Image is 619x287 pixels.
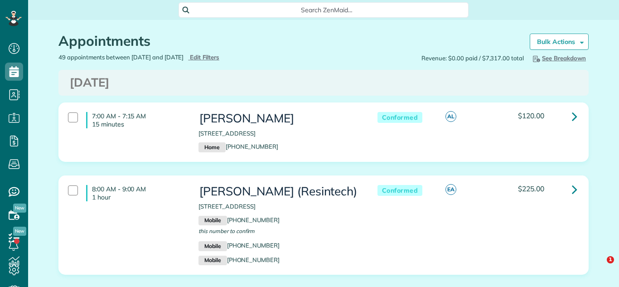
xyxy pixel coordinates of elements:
span: EA [445,184,456,195]
small: Mobile [198,256,227,266]
a: Mobile[PHONE_NUMBER] [198,242,280,249]
small: Mobile [198,241,227,251]
span: Conformed [377,112,423,123]
h3: [PERSON_NAME] (Resintech) [198,185,359,198]
div: 49 appointments between [DATE] and [DATE] [52,53,324,62]
a: Home[PHONE_NUMBER] [198,143,278,150]
a: Mobile[PHONE_NUMBER] [198,216,280,224]
h1: Appointments [58,34,516,49]
a: Mobile[PHONE_NUMBER] [198,256,280,263]
button: See Breakdown [528,53,589,63]
h3: [DATE] [70,76,577,89]
h3: [PERSON_NAME] [198,112,359,125]
span: New [13,227,26,236]
a: Bulk Actions [530,34,589,50]
h4: 7:00 AM - 7:15 AM [86,112,185,128]
h4: 8:00 AM - 9:00 AM [86,185,185,201]
span: Revenue: $0.00 paid / $7,317.00 total [421,54,524,63]
span: New [13,204,26,213]
p: 1 hour [92,193,185,201]
span: AL [445,111,456,122]
span: $120.00 [518,111,544,120]
span: 1 [607,256,614,263]
p: [STREET_ADDRESS] [198,202,359,211]
span: See Breakdown [531,54,586,62]
small: Mobile [198,216,227,226]
small: Home [198,142,225,152]
span: $225.00 [518,184,544,193]
a: Edit Filters [188,54,219,61]
p: [STREET_ADDRESS] [198,129,359,138]
iframe: Intercom live chat [588,256,610,278]
p: 15 minutes [92,120,185,128]
span: Edit Filters [190,54,219,61]
span: Conformed [377,185,423,196]
strong: Bulk Actions [537,38,575,46]
span: this number to confirm [198,228,255,234]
